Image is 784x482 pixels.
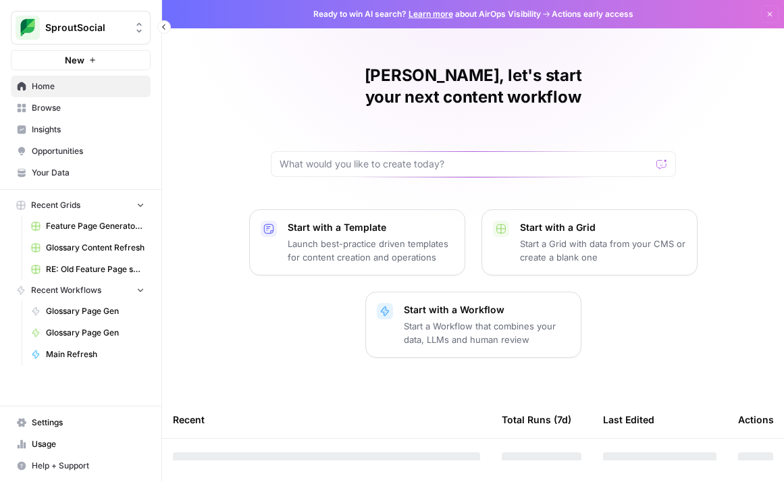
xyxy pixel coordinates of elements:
[46,242,145,254] span: Glossary Content Refresh
[65,53,84,67] span: New
[11,119,151,140] a: Insights
[520,221,686,234] p: Start with a Grid
[552,8,633,20] span: Actions early access
[404,319,570,346] p: Start a Workflow that combines your data, LLMs and human review
[31,199,80,211] span: Recent Grids
[32,102,145,114] span: Browse
[11,97,151,119] a: Browse
[738,401,774,438] div: Actions
[32,417,145,429] span: Settings
[11,76,151,97] a: Home
[46,327,145,339] span: Glossary Page Gen
[11,455,151,477] button: Help + Support
[25,237,151,259] a: Glossary Content Refresh
[11,433,151,455] a: Usage
[32,124,145,136] span: Insights
[11,280,151,300] button: Recent Workflows
[46,348,145,360] span: Main Refresh
[313,8,541,20] span: Ready to win AI search? about AirOps Visibility
[173,401,480,438] div: Recent
[32,145,145,157] span: Opportunities
[25,300,151,322] a: Glossary Page Gen
[249,209,465,275] button: Start with a TemplateLaunch best-practice driven templates for content creation and operations
[280,157,651,171] input: What would you like to create today?
[11,140,151,162] a: Opportunities
[25,322,151,344] a: Glossary Page Gen
[365,292,581,358] button: Start with a WorkflowStart a Workflow that combines your data, LLMs and human review
[46,305,145,317] span: Glossary Page Gen
[11,195,151,215] button: Recent Grids
[11,162,151,184] a: Your Data
[11,11,151,45] button: Workspace: SproutSocial
[25,215,151,237] a: Feature Page Generator Grid
[11,50,151,70] button: New
[502,401,571,438] div: Total Runs (7d)
[288,237,454,264] p: Launch best-practice driven templates for content creation and operations
[32,167,145,179] span: Your Data
[288,221,454,234] p: Start with a Template
[11,412,151,433] a: Settings
[46,220,145,232] span: Feature Page Generator Grid
[271,65,676,108] h1: [PERSON_NAME], let's start your next content workflow
[32,80,145,92] span: Home
[603,401,654,438] div: Last Edited
[16,16,40,40] img: SproutSocial Logo
[404,303,570,317] p: Start with a Workflow
[25,259,151,280] a: RE: Old Feature Page scrape and markdown Grid
[45,21,127,34] span: SproutSocial
[409,9,453,19] a: Learn more
[481,209,698,275] button: Start with a GridStart a Grid with data from your CMS or create a blank one
[32,438,145,450] span: Usage
[520,237,686,264] p: Start a Grid with data from your CMS or create a blank one
[32,460,145,472] span: Help + Support
[46,263,145,275] span: RE: Old Feature Page scrape and markdown Grid
[31,284,101,296] span: Recent Workflows
[25,344,151,365] a: Main Refresh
